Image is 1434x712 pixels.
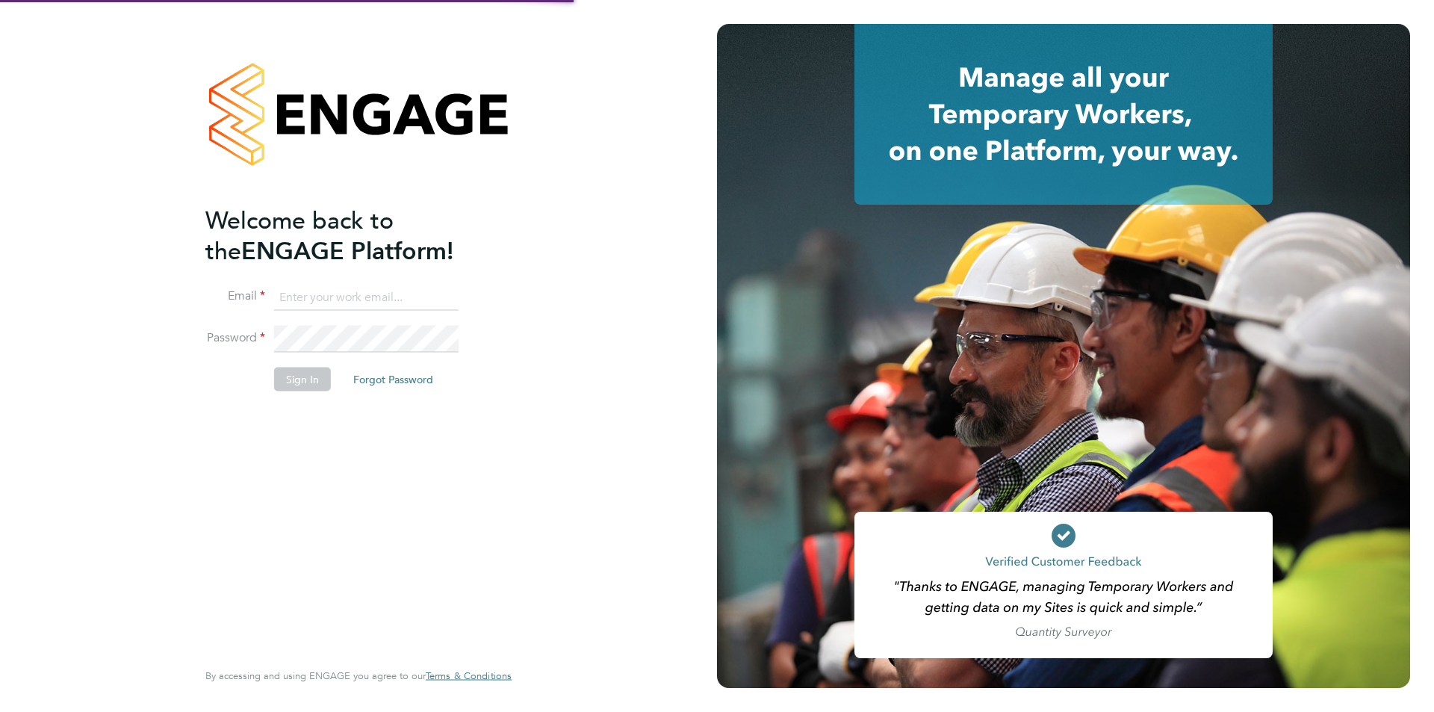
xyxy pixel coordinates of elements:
button: Forgot Password [341,368,445,391]
span: By accessing and using ENGAGE you agree to our [205,669,512,682]
input: Enter your work email... [274,284,459,311]
a: Terms & Conditions [426,670,512,682]
button: Sign In [274,368,331,391]
span: Welcome back to the [205,205,394,265]
h2: ENGAGE Platform! [205,205,497,266]
label: Password [205,330,265,346]
span: Terms & Conditions [426,669,512,682]
label: Email [205,288,265,304]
